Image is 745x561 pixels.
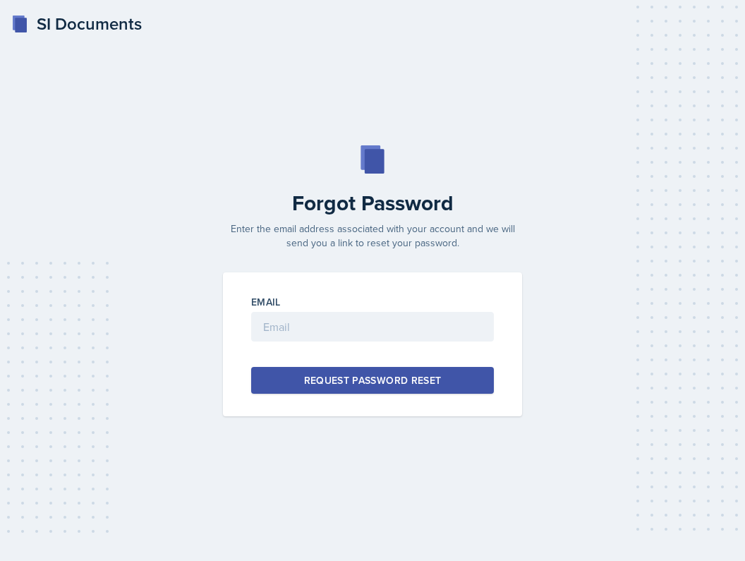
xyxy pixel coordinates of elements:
a: SI Documents [11,11,142,37]
h2: Forgot Password [214,191,531,216]
label: Email [251,295,281,309]
button: Request Password Reset [251,367,494,394]
div: Request Password Reset [304,373,442,387]
p: Enter the email address associated with your account and we will send you a link to reset your pa... [214,222,531,250]
input: Email [251,312,494,342]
